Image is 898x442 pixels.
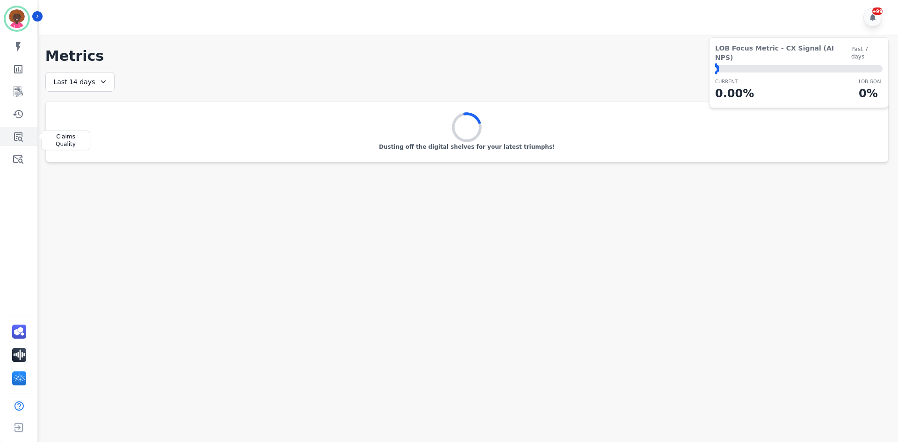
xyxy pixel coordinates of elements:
p: Dusting off the digital shelves for your latest triumphs! [379,143,555,151]
h1: Metrics [45,48,889,65]
span: Past 7 days [851,45,883,60]
p: LOB Goal [859,78,883,85]
p: 0.00 % [715,85,754,102]
div: +99 [872,7,883,15]
span: LOB Focus Metric - CX Signal (AI NPS) [715,43,851,62]
div: Last 14 days [45,72,115,92]
div: ⬤ [715,65,719,72]
p: CURRENT [715,78,754,85]
p: 0 % [859,85,883,102]
img: Bordered avatar [6,7,28,30]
